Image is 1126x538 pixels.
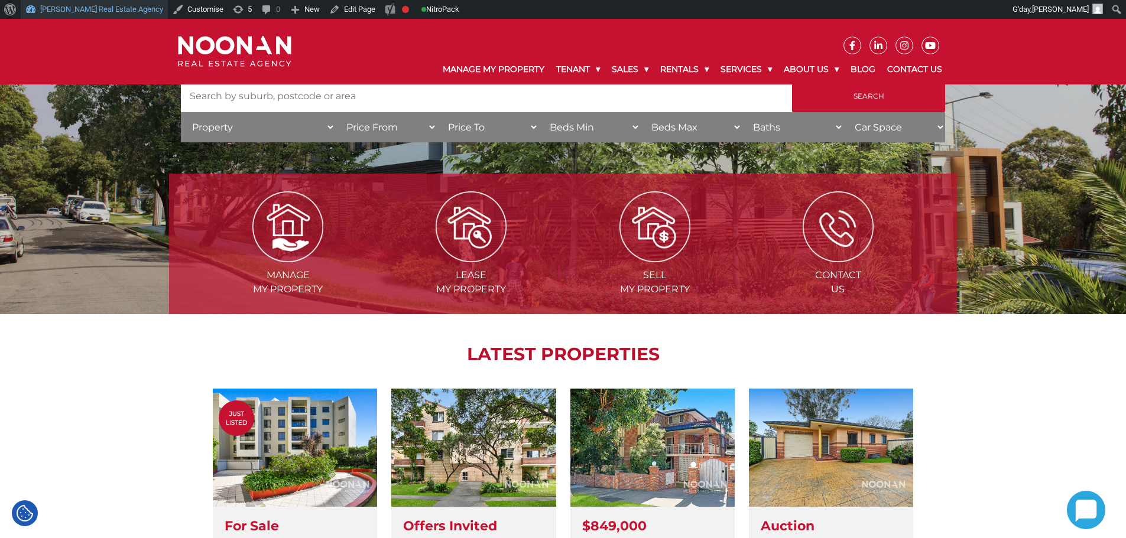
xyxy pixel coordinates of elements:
a: Blog [845,54,881,84]
img: ICONS [803,191,874,262]
span: [PERSON_NAME] [1032,5,1089,14]
a: Contact Us [881,54,948,84]
img: Sell my property [619,191,690,262]
a: About Us [778,54,845,84]
a: Tenant [550,54,606,84]
span: Contact Us [748,268,929,296]
a: Sell my property Sellmy Property [564,220,745,295]
input: Search [792,80,945,112]
span: Manage my Property [197,268,378,296]
a: Rentals [654,54,715,84]
input: Search by suburb, postcode or area [181,80,792,112]
img: Noonan Real Estate Agency [178,36,291,67]
span: Just Listed [219,409,254,427]
a: Sales [606,54,654,84]
img: Manage my Property [252,191,323,262]
span: Lease my Property [381,268,562,296]
img: Lease my property [436,191,507,262]
a: Lease my property Leasemy Property [381,220,562,295]
div: Cookie Settings [12,500,38,526]
a: Manage my Property Managemy Property [197,220,378,295]
a: Manage My Property [437,54,550,84]
h2: LATEST PROPERTIES [199,344,927,365]
a: ICONS ContactUs [748,220,929,295]
span: Sell my Property [564,268,745,296]
a: Services [715,54,778,84]
div: Focus keyphrase not set [402,6,409,13]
